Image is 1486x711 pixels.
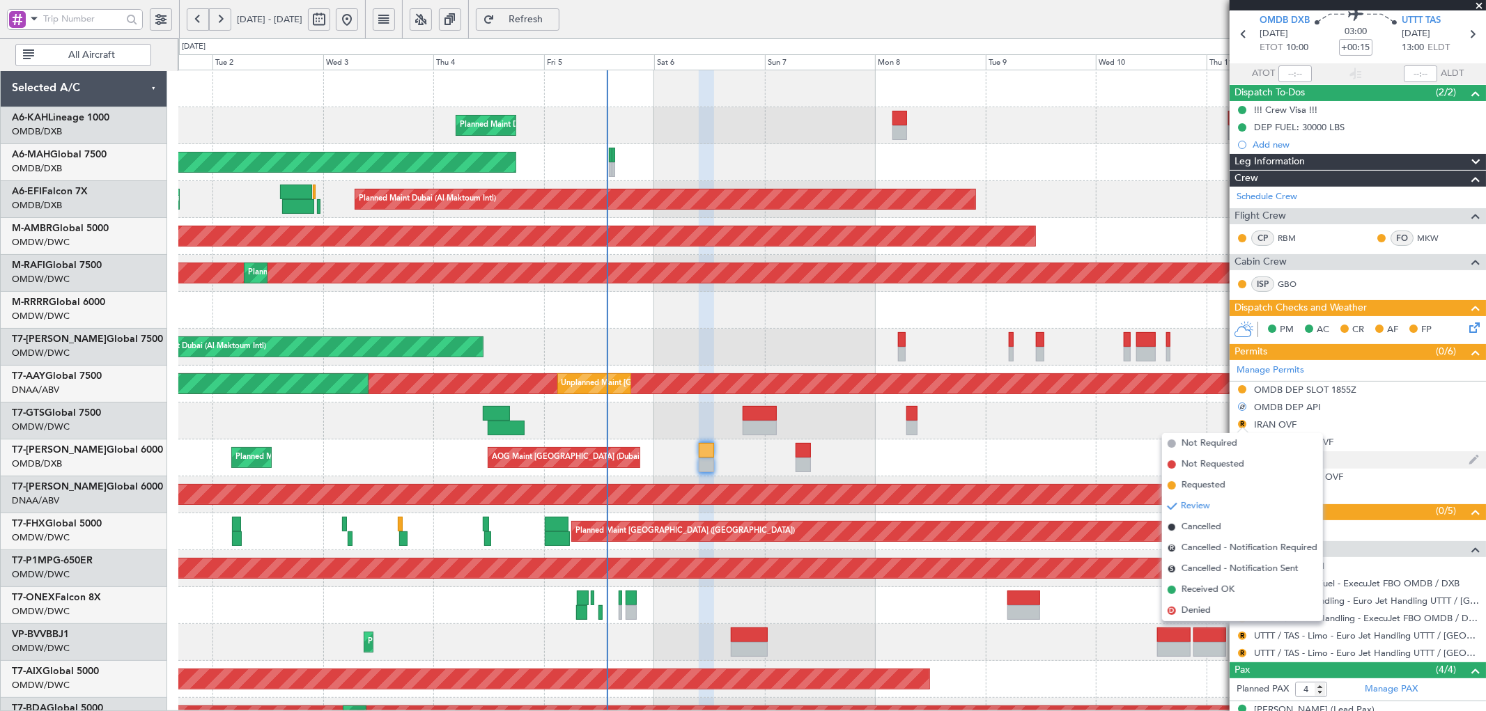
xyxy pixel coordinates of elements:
[12,494,59,507] a: DNAA/ABV
[1436,85,1456,100] span: (2/2)
[12,347,70,359] a: OMDW/DWC
[1402,14,1441,28] span: UTTT TAS
[433,54,544,71] div: Thu 4
[15,44,151,66] button: All Aircraft
[1402,27,1430,41] span: [DATE]
[1251,231,1274,246] div: CP
[1260,27,1288,41] span: [DATE]
[12,260,45,270] span: M-RAFI
[1253,139,1479,150] div: Add new
[765,54,876,71] div: Sun 7
[1235,85,1305,101] span: Dispatch To-Dos
[1168,565,1176,573] span: S
[359,189,496,210] div: Planned Maint Dubai (Al Maktoum Intl)
[1235,254,1287,270] span: Cabin Crew
[1096,54,1207,71] div: Wed 10
[1280,323,1294,337] span: PM
[12,408,45,418] span: T7-GTS
[12,593,101,602] a: T7-ONEXFalcon 8X
[497,15,555,24] span: Refresh
[12,371,45,381] span: T7-AAY
[1182,520,1221,534] span: Cancelled
[12,679,70,692] a: OMDW/DWC
[544,54,655,71] div: Fri 5
[12,371,102,381] a: T7-AAYGlobal 7500
[12,531,70,544] a: OMDW/DWC
[1254,384,1356,396] div: OMDB DEP SLOT 1855Z
[12,568,70,581] a: OMDW/DWC
[12,297,49,307] span: M-RRRR
[1182,478,1225,492] span: Requested
[323,54,434,71] div: Wed 3
[1469,453,1479,466] img: edit
[12,593,55,602] span: T7-ONEX
[1254,401,1321,413] div: OMDB DEP API
[1436,344,1456,359] span: (0/6)
[1235,300,1367,316] span: Dispatch Checks and Weather
[1260,41,1283,55] span: ETOT
[1238,632,1246,640] button: R
[1365,682,1418,696] a: Manage PAX
[12,556,93,565] a: T7-P1MPG-650ER
[1254,577,1460,589] a: OMDB / DXB - Fuel - ExecuJet FBO OMDB / DXB
[12,125,62,138] a: OMDB/DXB
[12,630,69,639] a: VP-BVVBBJ1
[12,334,163,344] a: T7-[PERSON_NAME]Global 7500
[212,54,323,71] div: Tue 2
[1254,630,1479,641] a: UTTT / TAS - Limo - Euro Jet Handling UTTT / [GEOGRAPHIC_DATA]
[1254,419,1297,430] div: IRAN OVF
[248,263,385,283] div: Planned Maint Dubai (Al Maktoum Intl)
[12,260,102,270] a: M-RAFIGlobal 7500
[1436,503,1456,518] span: (0/5)
[1441,67,1464,81] span: ALDT
[1254,104,1317,116] div: !!! Crew Visa !!!
[1253,489,1479,501] div: Add new
[12,519,102,529] a: T7-FHXGlobal 5000
[12,236,70,249] a: OMDW/DWC
[12,445,163,455] a: T7-[PERSON_NAME]Global 6000
[492,447,655,468] div: AOG Maint [GEOGRAPHIC_DATA] (Dubai Intl)
[12,273,70,286] a: OMDW/DWC
[12,666,42,676] span: T7-AIX
[1345,25,1367,39] span: 03:00
[1352,323,1364,337] span: CR
[129,336,266,357] div: Planned Maint Dubai (Al Maktoum Intl)
[1237,682,1289,696] label: Planned PAX
[1182,604,1211,618] span: Denied
[12,150,107,159] a: A6-MAHGlobal 7500
[12,187,88,196] a: A6-EFIFalcon 7X
[12,519,45,529] span: T7-FHX
[1317,323,1329,337] span: AC
[12,445,107,455] span: T7-[PERSON_NAME]
[1235,171,1258,187] span: Crew
[12,384,59,396] a: DNAA/ABV
[654,54,765,71] div: Sat 6
[1168,607,1176,615] span: D
[12,224,52,233] span: M-AMBR
[1251,276,1274,292] div: ISP
[12,334,107,344] span: T7-[PERSON_NAME]
[986,54,1097,71] div: Tue 9
[37,50,146,60] span: All Aircraft
[237,13,302,26] span: [DATE] - [DATE]
[1278,278,1309,290] a: GBO
[12,310,70,322] a: OMDW/DWC
[1238,420,1246,428] button: R
[12,482,163,492] a: T7-[PERSON_NAME]Global 6000
[12,150,50,159] span: A6-MAH
[1207,54,1317,71] div: Thu 11
[12,458,62,470] a: OMDB/DXB
[235,447,468,468] div: Planned Maint [GEOGRAPHIC_DATA] ([GEOGRAPHIC_DATA] Intl)
[12,642,70,655] a: OMDW/DWC
[1235,208,1286,224] span: Flight Crew
[12,630,46,639] span: VP-BVV
[1237,190,1297,204] a: Schedule Crew
[12,113,48,123] span: A6-KAH
[1391,231,1414,246] div: FO
[1235,662,1250,678] span: Pax
[1182,562,1299,576] span: Cancelled - Notification Sent
[875,54,986,71] div: Mon 8
[12,666,99,676] a: T7-AIXGlobal 5000
[1421,323,1432,337] span: FP
[1286,41,1308,55] span: 10:00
